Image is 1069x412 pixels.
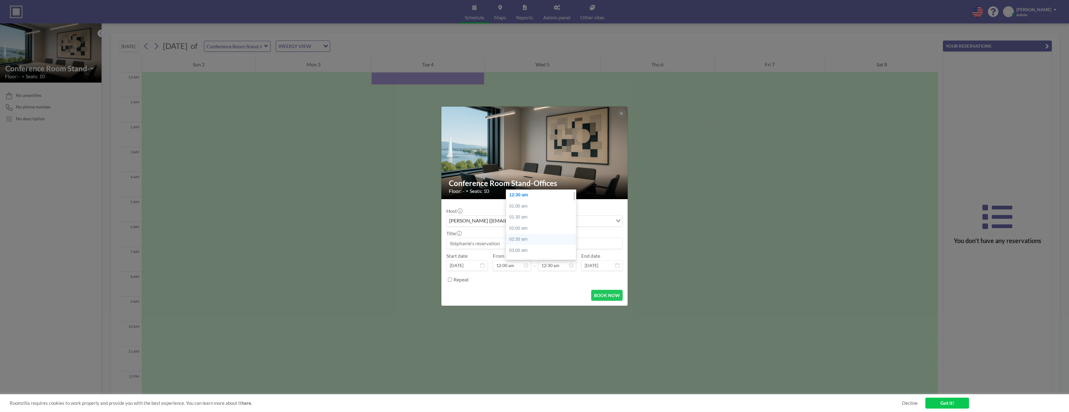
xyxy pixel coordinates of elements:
[441,90,628,215] img: 537.png
[506,234,579,245] div: 02:30 am
[446,208,462,214] label: Host
[470,188,489,194] span: Seats: 10
[506,256,579,267] div: 03:30 am
[449,188,464,194] span: Floor: -
[902,400,918,406] a: Decline
[447,216,622,226] div: Search for option
[447,238,622,249] input: Stéphanie's reservation
[506,189,579,201] div: 12:30 am
[454,276,469,283] label: Repeat
[493,253,504,259] label: From
[581,253,600,259] label: End date
[506,212,579,223] div: 01:30 am
[506,201,579,212] div: 01:00 am
[506,245,579,256] div: 03:00 am
[241,400,252,406] a: here.
[506,223,579,234] div: 02:00 am
[466,189,468,193] span: •
[448,217,576,225] span: [PERSON_NAME] ([EMAIL_ADDRESS][DOMAIN_NAME])
[925,398,969,409] a: Got it!
[446,230,461,237] label: Title
[577,217,612,225] input: Search for option
[10,400,902,406] span: Roomzilla requires cookies to work properly and provide you with the best experience. You can lea...
[591,290,623,301] button: BOOK NOW
[446,253,468,259] label: Start date
[449,179,621,188] h2: Conference Room Stand-Offices
[534,255,535,269] span: -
